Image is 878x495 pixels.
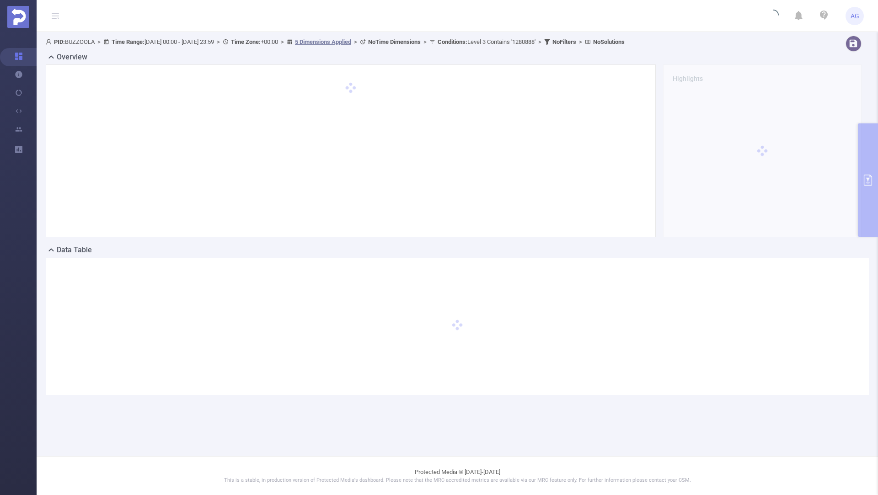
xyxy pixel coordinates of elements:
[57,52,87,63] h2: Overview
[368,38,421,45] b: No Time Dimensions
[278,38,287,45] span: >
[535,38,544,45] span: >
[768,10,779,22] i: icon: loading
[421,38,429,45] span: >
[7,6,29,28] img: Protected Media
[552,38,576,45] b: No Filters
[295,38,351,45] u: 5 Dimensions Applied
[576,38,585,45] span: >
[438,38,467,45] b: Conditions :
[54,38,65,45] b: PID:
[231,38,261,45] b: Time Zone:
[851,7,859,25] span: AG
[59,477,855,484] p: This is a stable, in production version of Protected Media's dashboard. Please note that the MRC ...
[95,38,103,45] span: >
[46,38,625,45] span: BUZZOOLA [DATE] 00:00 - [DATE] 23:59 +00:00
[593,38,625,45] b: No Solutions
[351,38,360,45] span: >
[46,39,54,45] i: icon: user
[112,38,145,45] b: Time Range:
[438,38,535,45] span: Level 3 Contains '1280888'
[37,456,878,495] footer: Protected Media © [DATE]-[DATE]
[57,245,92,255] h2: Data Table
[214,38,223,45] span: >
